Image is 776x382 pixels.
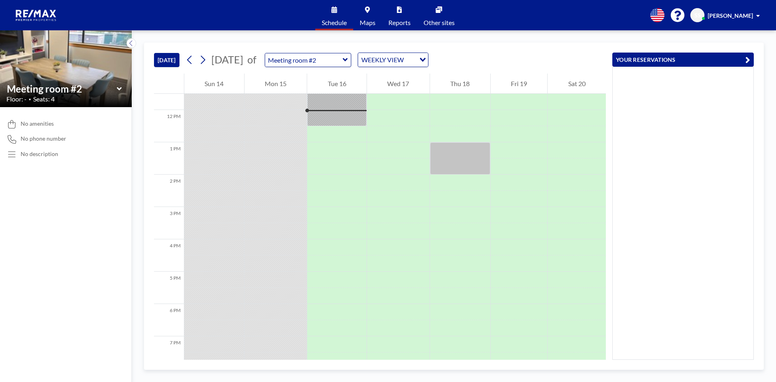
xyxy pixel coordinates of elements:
[154,53,179,67] button: [DATE]
[7,83,117,95] input: Meeting room #2
[367,74,430,94] div: Wed 17
[154,78,184,110] div: 11 AM
[265,53,343,67] input: Meeting room #2
[21,135,66,142] span: No phone number
[491,74,548,94] div: Fri 19
[388,19,411,26] span: Reports
[154,142,184,175] div: 1 PM
[21,150,58,158] div: No description
[247,53,256,66] span: of
[612,53,754,67] button: YOUR RESERVATIONS
[154,207,184,239] div: 3 PM
[548,74,606,94] div: Sat 20
[360,19,375,26] span: Maps
[13,7,60,23] img: organization-logo
[154,175,184,207] div: 2 PM
[154,304,184,336] div: 6 PM
[424,19,455,26] span: Other sites
[245,74,307,94] div: Mon 15
[708,12,753,19] span: [PERSON_NAME]
[307,74,367,94] div: Tue 16
[430,74,490,94] div: Thu 18
[154,239,184,272] div: 4 PM
[360,55,405,65] span: WEEKLY VIEW
[211,53,243,65] span: [DATE]
[694,12,701,19] span: SS
[358,53,428,67] div: Search for option
[154,336,184,369] div: 7 PM
[21,120,54,127] span: No amenities
[6,95,27,103] span: Floor: -
[184,74,244,94] div: Sun 14
[406,55,415,65] input: Search for option
[322,19,347,26] span: Schedule
[154,272,184,304] div: 5 PM
[33,95,55,103] span: Seats: 4
[154,110,184,142] div: 12 PM
[29,97,31,102] span: •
